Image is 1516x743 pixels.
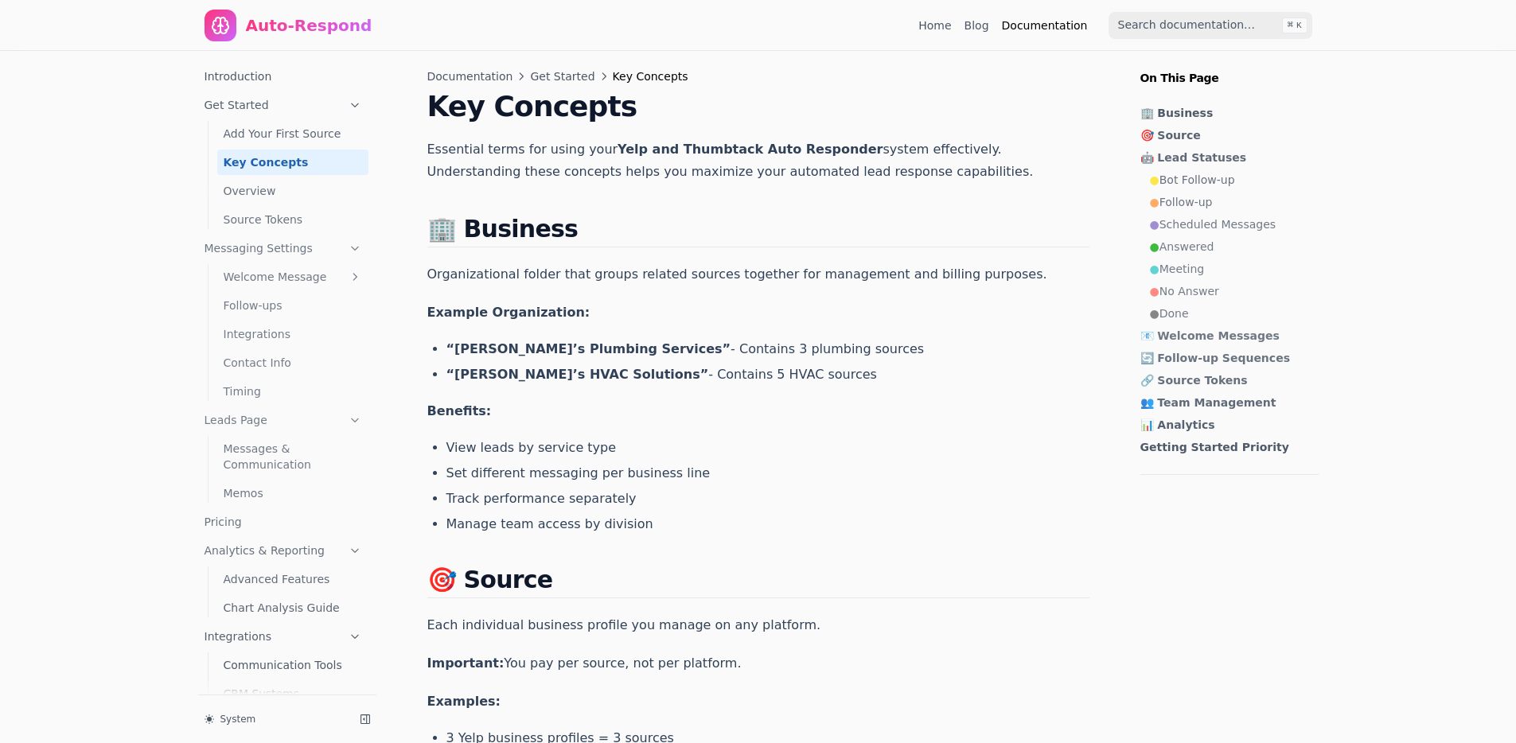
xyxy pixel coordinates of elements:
strong: Important: [427,655,505,671]
a: Messaging Settings [198,235,368,261]
a: Welcome Message [217,264,368,290]
strong: Yelp and Thumbtack Auto Responder [618,142,883,157]
a: Messages & Communication [217,436,368,477]
a: Chart Analysis Guide [217,595,368,620]
a: ●Done [1150,305,1311,321]
span: ● [1150,173,1159,186]
a: ●Follow-up [1150,194,1311,210]
button: Collapse sidebar [354,708,376,730]
a: Introduction [198,64,368,89]
span: Key Concepts [613,68,688,84]
a: Documentation [427,68,513,84]
li: - Contains 3 plumbing sources [446,340,1089,359]
li: - Contains 5 HVAC sources [446,365,1089,384]
a: Getting Started Priority [1140,439,1311,455]
span: ● [1150,307,1159,320]
a: 🏢 Business [1140,105,1311,121]
strong: “[PERSON_NAME]’s Plumbing Services” [446,341,731,356]
h2: 🎯 Source [427,566,1089,598]
p: You pay per source, not per platform. [427,652,1089,675]
p: On This Page [1128,51,1331,86]
a: Memos [217,480,368,506]
a: Add Your First Source [217,121,368,146]
a: Integrations [198,624,368,649]
div: Auto-Respond [246,14,372,37]
input: Search documentation… [1109,12,1312,39]
a: Communication Tools [217,652,368,678]
p: Essential terms for using your system effectively. Understanding these concepts helps you maximiz... [427,138,1089,183]
strong: Benefits: [427,403,492,418]
strong: “[PERSON_NAME]’s HVAC Solutions” [446,367,709,382]
a: 🔗 Source Tokens [1140,372,1311,388]
span: ● [1150,285,1159,298]
a: 🔄 Follow-up Sequences [1140,350,1311,366]
a: Pricing [198,509,368,535]
a: Analytics & Reporting [198,538,368,563]
li: Set different messaging per business line [446,464,1089,483]
a: 📧 Welcome Messages [1140,328,1311,344]
span: ● [1150,240,1159,253]
a: Integrations [217,321,368,347]
li: Track performance separately [446,489,1089,508]
h1: Key Concepts [427,91,1089,123]
span: ● [1150,196,1159,208]
a: Get Started [198,92,368,118]
a: 🤖 Lead Statuses [1140,150,1311,165]
strong: Examples: [427,694,501,709]
li: View leads by service type [446,438,1089,457]
a: ●Meeting [1150,261,1311,277]
h2: 🏢 Business [427,215,1089,247]
a: ●Answered [1150,239,1311,255]
a: CRM Systems [217,681,368,706]
li: Manage team access by division [446,515,1089,534]
span: ● [1150,218,1159,231]
p: Each individual business profile you manage on any platform. [427,614,1089,636]
span: ● [1150,263,1159,275]
a: Documentation [1002,18,1088,33]
p: Organizational folder that groups related sources together for management and billing purposes. [427,263,1089,286]
strong: Example Organization: [427,305,590,320]
a: Home page [205,10,372,41]
button: System [198,708,348,730]
a: Home [918,18,951,33]
a: ●Scheduled Messages [1150,216,1311,232]
a: Leads Page [198,407,368,433]
a: Timing [217,379,368,404]
a: Blog [965,18,989,33]
a: 🎯 Source [1140,127,1311,143]
a: Get Started [530,68,594,84]
a: Advanced Features [217,566,368,592]
a: Follow-ups [217,293,368,318]
a: ●No Answer [1150,283,1311,299]
a: Source Tokens [217,207,368,232]
a: Contact Info [217,350,368,375]
a: Overview [217,178,368,204]
a: ●Bot Follow-up [1150,172,1311,188]
a: 📊 Analytics [1140,417,1311,433]
a: 👥 Team Management [1140,395,1311,410]
a: Key Concepts [217,150,368,175]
